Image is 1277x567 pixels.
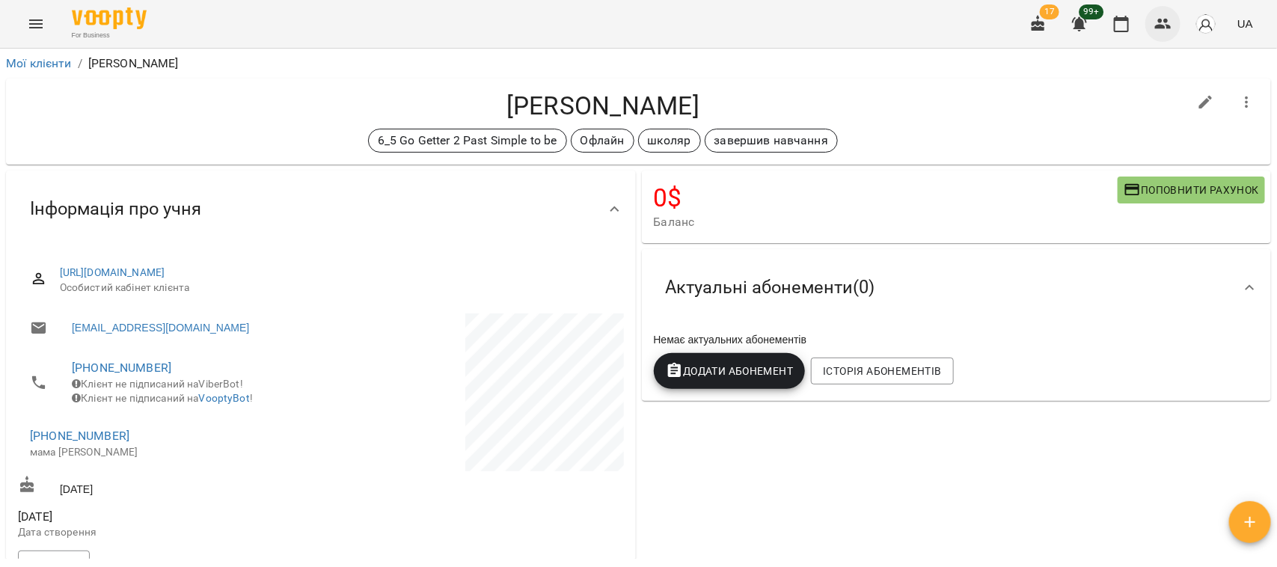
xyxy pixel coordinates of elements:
h4: [PERSON_NAME] [18,91,1188,121]
p: Офлайн [581,132,625,150]
span: 17 [1040,4,1059,19]
button: Menu [18,6,54,42]
span: 99+ [1080,4,1104,19]
img: avatar_s.png [1195,13,1216,34]
a: VooptyBot [199,392,250,404]
span: Поповнити рахунок [1124,181,1259,199]
p: мама [PERSON_NAME] [30,445,306,460]
span: Клієнт не підписаний на ViberBot! [72,378,243,390]
a: [EMAIL_ADDRESS][DOMAIN_NAME] [72,320,249,335]
button: Додати Абонемент [654,353,806,389]
span: Додати Абонемент [666,362,794,380]
p: школяр [648,132,691,150]
a: [PHONE_NUMBER] [72,361,171,375]
button: UA [1231,10,1259,37]
a: [URL][DOMAIN_NAME] [60,266,165,278]
button: Поповнити рахунок [1118,177,1265,203]
div: Інформація про учня [6,171,636,248]
a: [PHONE_NUMBER] [30,429,129,443]
span: Актуальні абонементи ( 0 ) [666,276,875,299]
span: Інформація про учня [30,197,201,221]
span: For Business [72,31,147,40]
div: завершив навчання [705,129,839,153]
li: / [78,55,82,73]
nav: breadcrumb [6,55,1271,73]
p: [PERSON_NAME] [88,55,179,73]
h4: 0 $ [654,183,1118,213]
div: Немає актуальних абонементів [651,329,1263,350]
img: Voopty Logo [72,7,147,29]
span: Історія абонементів [823,362,941,380]
div: [DATE] [15,473,321,500]
div: Офлайн [571,129,634,153]
p: завершив навчання [714,132,829,150]
span: UA [1237,16,1253,31]
p: 6_5 Go Getter 2 Past Simple to be [378,132,557,150]
a: Мої клієнти [6,56,72,70]
span: Клієнт не підписаний на ! [72,392,253,404]
p: Дата створення [18,525,318,540]
div: 6_5 Go Getter 2 Past Simple to be [368,129,567,153]
div: школяр [638,129,701,153]
div: Актуальні абонементи(0) [642,249,1272,326]
span: Особистий кабінет клієнта [60,281,612,295]
span: [DATE] [18,508,318,526]
span: Баланс [654,213,1118,231]
button: Історія абонементів [811,358,953,384]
